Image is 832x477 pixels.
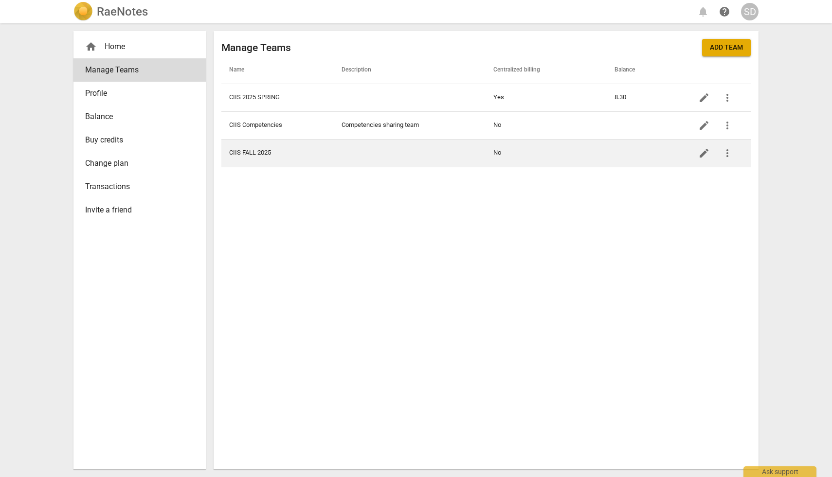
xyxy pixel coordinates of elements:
a: Profile [73,82,206,105]
h2: RaeNotes [97,5,148,18]
div: Ask support [743,466,816,477]
a: LogoRaeNotes [73,2,148,21]
a: Buy credits [73,128,206,152]
div: Home [73,35,206,58]
span: Description [342,66,383,74]
span: home [85,41,97,53]
span: Add team [710,43,743,53]
button: Add team [702,39,751,56]
span: Invite a friend [85,204,186,216]
span: edit [698,147,710,159]
span: Balance [85,111,186,123]
img: Logo [73,2,93,21]
span: Centralized billing [493,66,552,74]
td: CIIS 2025 SPRING [221,84,334,111]
td: Competencies sharing team [334,111,486,139]
td: No [486,139,607,167]
span: Profile [85,88,186,99]
a: Invite a friend [73,198,206,222]
span: help [719,6,730,18]
span: more_vert [722,147,733,159]
td: CIIS Competencies [221,111,334,139]
a: Transactions [73,175,206,198]
a: Manage Teams [73,58,206,82]
span: Name [229,66,256,74]
span: Manage Teams [85,64,186,76]
span: Balance [615,66,647,74]
span: more_vert [722,120,733,131]
td: Yes [486,84,607,111]
span: edit [698,120,710,131]
td: No [486,111,607,139]
div: Home [85,41,186,53]
a: Help [716,3,733,20]
span: Buy credits [85,134,186,146]
span: more_vert [722,92,733,104]
button: SD [741,3,759,20]
h2: Manage Teams [221,42,291,54]
td: CIIS FALL 2025 [221,139,334,167]
span: Change plan [85,158,186,169]
td: 8.30 [607,84,685,111]
a: Balance [73,105,206,128]
a: Change plan [73,152,206,175]
span: edit [698,92,710,104]
span: Transactions [85,181,186,193]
